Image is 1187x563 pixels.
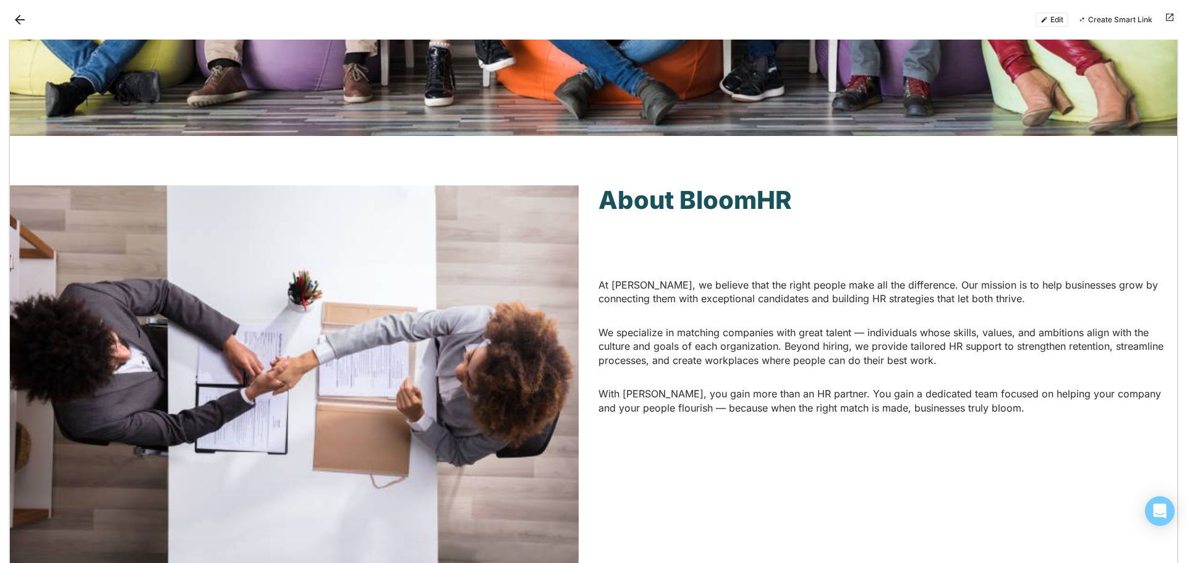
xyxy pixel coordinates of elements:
[598,265,1167,306] p: At [PERSON_NAME], we believe that the right people make all the difference. Our mission is to hel...
[598,326,1167,367] p: We specialize in matching companies with great talent — individuals whose skills, values, and amb...
[598,185,791,215] strong: About BloomHR
[1073,12,1157,27] button: Create Smart Link
[1036,12,1068,27] button: Edit
[10,10,30,30] button: Back
[1145,496,1175,526] div: Open Intercom Messenger
[598,387,1167,415] p: With [PERSON_NAME], you gain more than an HR partner. You gain a dedicated team focused on helpin...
